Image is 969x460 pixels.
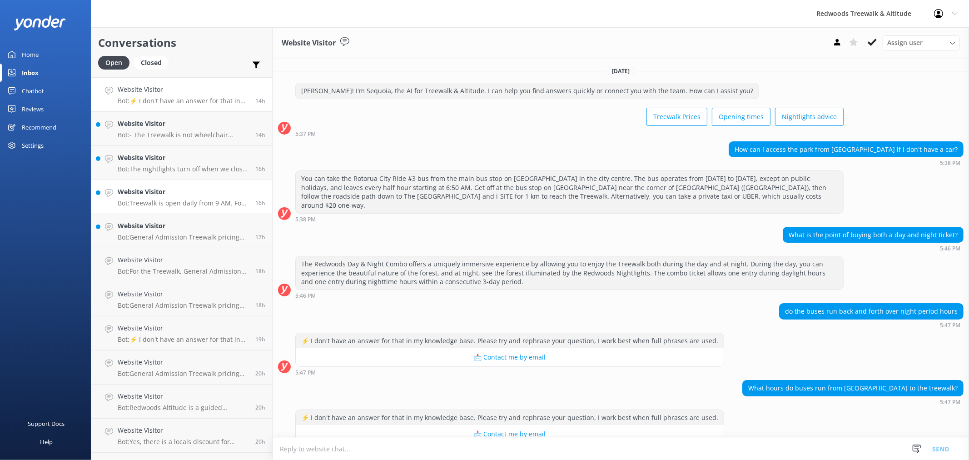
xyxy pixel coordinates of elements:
a: Website VisitorBot:- The Treewalk is not wheelchair accessible due to narrow bridges and steps. H... [91,112,272,146]
div: Recommend [22,118,56,136]
img: yonder-white-logo.png [14,15,66,30]
h4: Website Visitor [118,255,248,265]
p: Bot: ⚡ I don't have an answer for that in my knowledge base. Please try and rephrase your questio... [118,335,248,344]
div: Chatbot [22,82,44,100]
a: Website VisitorBot:For the Treewalk, General Admission tickets are available onsite and online, s... [91,248,272,282]
div: Assign User [883,35,960,50]
span: Aug 30 2025 11:46am (UTC +12:00) Pacific/Auckland [255,404,265,411]
strong: 5:46 PM [295,293,316,299]
span: Aug 30 2025 11:53am (UTC +12:00) Pacific/Auckland [255,370,265,377]
a: Website VisitorBot:⚡ I don't have an answer for that in my knowledge base. Please try and rephras... [91,78,272,112]
p: Bot: Treewalk is open daily from 9 AM. For last ticket sold times, please check our website FAQs ... [118,199,248,207]
div: Support Docs [28,415,65,433]
span: Aug 30 2025 12:36pm (UTC +12:00) Pacific/Auckland [255,335,265,343]
div: Settings [22,136,44,155]
strong: 5:37 PM [295,131,316,137]
p: Bot: - The Treewalk is not wheelchair accessible due to narrow bridges and steps. However, indivi... [118,131,248,139]
div: do the buses run back and forth over night period hours [780,304,963,319]
div: Inbox [22,64,39,82]
div: Help [40,433,53,451]
div: What is the point of buying both a day and night ticket? [783,227,963,243]
p: Bot: General Admission Treewalk pricing starts at $42 for adults (16+ years) and $26 for children... [118,370,248,378]
h2: Conversations [98,34,265,51]
p: Bot: General Admission Treewalk pricing starts at $42 for adults (16+ years) and $26 for children... [118,233,248,241]
span: Aug 30 2025 03:42pm (UTC +12:00) Pacific/Auckland [255,199,265,207]
span: Aug 30 2025 03:12pm (UTC +12:00) Pacific/Auckland [255,233,265,241]
h4: Website Visitor [118,323,248,333]
h4: Website Visitor [118,425,248,435]
div: ⚡ I don't have an answer for that in my knowledge base. Please try and rephrase your question, I ... [296,410,724,425]
span: Assign user [887,38,923,48]
strong: 5:47 PM [940,400,960,405]
p: Bot: Yes, there is a locals discount for [GEOGRAPHIC_DATA] residents. A General Admission Treewal... [118,438,248,446]
span: Aug 30 2025 01:40pm (UTC +12:00) Pacific/Auckland [255,267,265,275]
div: Reviews [22,100,44,118]
strong: 5:38 PM [295,217,316,222]
h4: Website Visitor [118,153,248,163]
div: [PERSON_NAME]! I'm Sequoia, the AI for Treewalk & Altitude. I can help you find answers quickly o... [296,83,759,99]
span: Aug 30 2025 04:02pm (UTC +12:00) Pacific/Auckland [255,165,265,173]
div: Open [98,56,129,70]
a: Website VisitorBot:Yes, there is a locals discount for [GEOGRAPHIC_DATA] residents. A General Adm... [91,419,272,453]
button: 📩 Contact me by email [296,348,724,366]
span: Aug 30 2025 05:47pm (UTC +12:00) Pacific/Auckland [255,97,265,105]
a: Website VisitorBot:General Admission Treewalk pricing starts at $42 for adults (16+ years) and $2... [91,282,272,316]
a: Website VisitorBot:General Admission Treewalk pricing starts at $42 for adults (16+ years) and $2... [91,350,272,385]
button: 📩 Contact me by email [296,425,724,443]
p: Bot: The nightlights turn off when we close. You can find our hours at [DOMAIN_NAME][URL]. [118,165,248,173]
h4: Website Visitor [118,85,248,95]
button: Opening times [712,108,770,126]
a: Website VisitorBot:General Admission Treewalk pricing starts at $42 for adults (16+ years) and $2... [91,214,272,248]
strong: 5:47 PM [295,370,316,375]
span: Aug 30 2025 05:46pm (UTC +12:00) Pacific/Auckland [255,131,265,139]
strong: 5:47 PM [940,323,960,328]
p: Bot: ⚡ I don't have an answer for that in my knowledge base. Please try and rephrase your questio... [118,97,248,105]
div: What hours do buses run from [GEOGRAPHIC_DATA] to the treewalk? [743,380,963,396]
div: Home [22,45,39,64]
div: Aug 30 2025 05:47pm (UTC +12:00) Pacific/Auckland [295,369,724,375]
div: Aug 30 2025 05:37pm (UTC +12:00) Pacific/Auckland [295,130,844,137]
a: Website VisitorBot:The nightlights turn off when we close. You can find our hours at [DOMAIN_NAME... [91,146,272,180]
p: Bot: General Admission Treewalk pricing starts at $42 for adults (16+ years) and $26 for children... [118,301,248,310]
h4: Website Visitor [118,289,248,299]
span: [DATE] [606,67,635,75]
div: Closed [134,56,169,70]
div: Aug 30 2025 05:46pm (UTC +12:00) Pacific/Auckland [295,292,844,299]
h4: Website Visitor [118,391,248,401]
button: Nightlights advice [775,108,844,126]
div: How can I access the park from [GEOGRAPHIC_DATA] if I don't have a car? [729,142,963,157]
p: Bot: For the Treewalk, General Admission tickets are available onsite and online, so you can purc... [118,267,248,275]
button: Treewalk Prices [646,108,707,126]
a: Website VisitorBot:Redwoods Altitude is a guided experience separate from the main Treewalk, offe... [91,385,272,419]
h4: Website Visitor [118,119,248,129]
h4: Website Visitor [118,357,248,367]
a: Website VisitorBot:⚡ I don't have an answer for that in my knowledge base. Please try and rephras... [91,316,272,350]
a: Open [98,57,134,67]
h4: Website Visitor [118,187,248,197]
p: Bot: Redwoods Altitude is a guided experience separate from the main Treewalk, offering an exhila... [118,404,248,412]
div: You can take the Rotorua City Ride #3 bus from the main bus stop on [GEOGRAPHIC_DATA] in the city... [296,171,843,213]
strong: 5:38 PM [940,160,960,166]
h4: Website Visitor [118,221,248,231]
div: Aug 30 2025 05:38pm (UTC +12:00) Pacific/Auckland [729,160,964,166]
strong: 5:46 PM [940,246,960,251]
span: Aug 30 2025 01:25pm (UTC +12:00) Pacific/Auckland [255,301,265,309]
div: Aug 30 2025 05:38pm (UTC +12:00) Pacific/Auckland [295,216,844,222]
div: ⚡ I don't have an answer for that in my knowledge base. Please try and rephrase your question, I ... [296,333,724,349]
div: Aug 30 2025 05:46pm (UTC +12:00) Pacific/Auckland [783,245,964,251]
div: The Redwoods Day & Night Combo offers a uniquely immersive experience by allowing you to enjoy th... [296,256,843,290]
span: Aug 30 2025 11:24am (UTC +12:00) Pacific/Auckland [255,438,265,445]
a: Website VisitorBot:Treewalk is open daily from 9 AM. For last ticket sold times, please check our... [91,180,272,214]
h3: Website Visitor [282,37,336,49]
div: Aug 30 2025 05:47pm (UTC +12:00) Pacific/Auckland [742,399,964,405]
a: Closed [134,57,173,67]
div: Aug 30 2025 05:47pm (UTC +12:00) Pacific/Auckland [779,322,964,328]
